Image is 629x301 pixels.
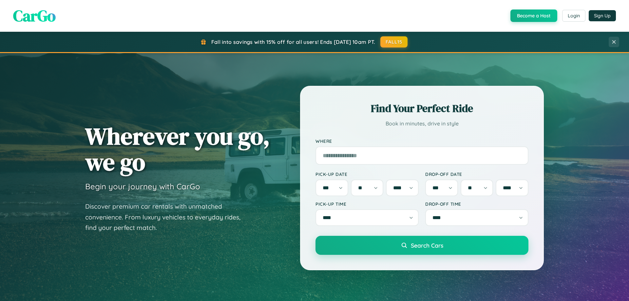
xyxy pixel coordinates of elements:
span: Fall into savings with 15% off for all users! Ends [DATE] 10am PT. [211,39,375,45]
button: Search Cars [315,236,528,255]
h3: Begin your journey with CarGo [85,181,200,191]
p: Book in minutes, drive in style [315,119,528,128]
button: FALL15 [380,36,408,47]
button: Sign Up [589,10,616,21]
button: Become a Host [510,9,557,22]
button: Login [562,10,585,22]
p: Discover premium car rentals with unmatched convenience. From luxury vehicles to everyday rides, ... [85,201,249,233]
h1: Wherever you go, we go [85,123,270,175]
label: Drop-off Time [425,201,528,207]
label: Where [315,138,528,144]
h2: Find Your Perfect Ride [315,101,528,116]
label: Pick-up Date [315,171,419,177]
span: CarGo [13,5,56,27]
label: Drop-off Date [425,171,528,177]
label: Pick-up Time [315,201,419,207]
span: Search Cars [411,242,443,249]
